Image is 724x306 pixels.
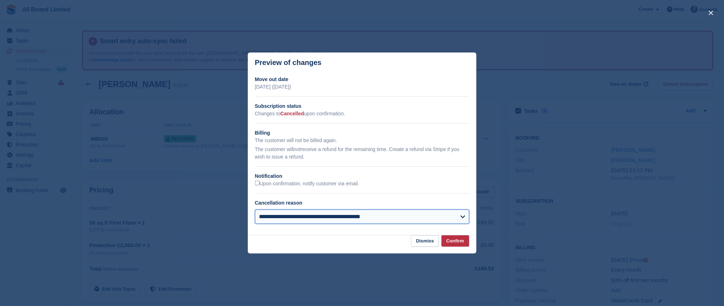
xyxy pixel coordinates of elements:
label: Upon confirmation, notify customer via email. [255,181,359,187]
p: Preview of changes [255,59,322,67]
h2: Subscription status [255,102,469,110]
button: Confirm [441,235,469,247]
span: Cancelled [280,111,304,116]
button: Dismiss [411,235,439,247]
p: The customer will receive a refund for the remaining time. Create a refund via Stripe if you wish... [255,146,469,161]
label: Cancellation reason [255,200,303,206]
p: Changes to upon confirmation. [255,110,469,117]
em: not [294,146,300,152]
p: The customer will not be billed again. [255,137,469,144]
input: Upon confirmation, notify customer via email. [255,181,260,185]
h2: Billing [255,129,469,137]
h2: Notification [255,172,469,180]
button: close [705,7,717,19]
p: [DATE] ([DATE]) [255,83,469,91]
h2: Move out date [255,76,469,83]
